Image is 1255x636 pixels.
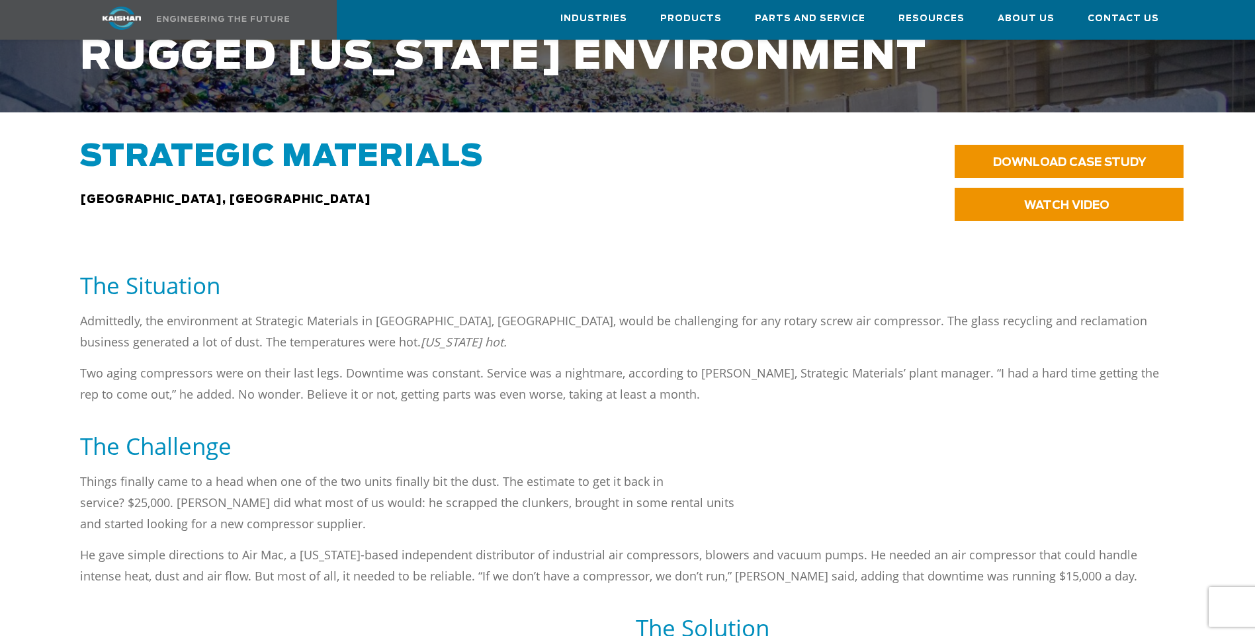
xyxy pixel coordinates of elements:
span: Products [660,11,722,26]
h5: The Challenge [80,431,1176,461]
span: WATCH VIDEO [1024,200,1109,211]
span: Industries [560,11,627,26]
img: Engineering the future [157,16,289,22]
a: DOWNLOAD CASE STUDY [955,145,1184,178]
a: Resources [898,1,965,36]
span: Parts and Service [755,11,865,26]
p: Admittedly, the environment at Strategic Materials in [GEOGRAPHIC_DATA], [GEOGRAPHIC_DATA], would... [80,310,1176,352]
a: About Us [998,1,1055,36]
a: WATCH VIDEO [955,188,1184,221]
p: He gave simple directions to Air Mac, a [US_STATE]-based independent distributor of industrial ai... [80,544,1176,586]
span: Contact Us [1088,11,1159,26]
span: DOWNLOAD CASE STUDY [993,157,1147,168]
img: kaishan logo [72,7,171,30]
span: [GEOGRAPHIC_DATA], [GEOGRAPHIC_DATA] [80,194,371,205]
p: Two aging compressors were on their last legs. Downtime was constant. Service was a nightmare, ac... [80,362,1176,405]
span: Resources [898,11,965,26]
span: Strategic Materials [80,142,483,172]
h5: The Situation [80,270,1176,300]
p: Things finally came to a head when one of the two units finally bit the dust. The estimate to get... [80,471,1176,534]
span: About Us [998,11,1055,26]
em: [US_STATE] hot. [421,334,507,350]
a: Parts and Service [755,1,865,36]
a: Contact Us [1088,1,1159,36]
a: Industries [560,1,627,36]
a: Products [660,1,722,36]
